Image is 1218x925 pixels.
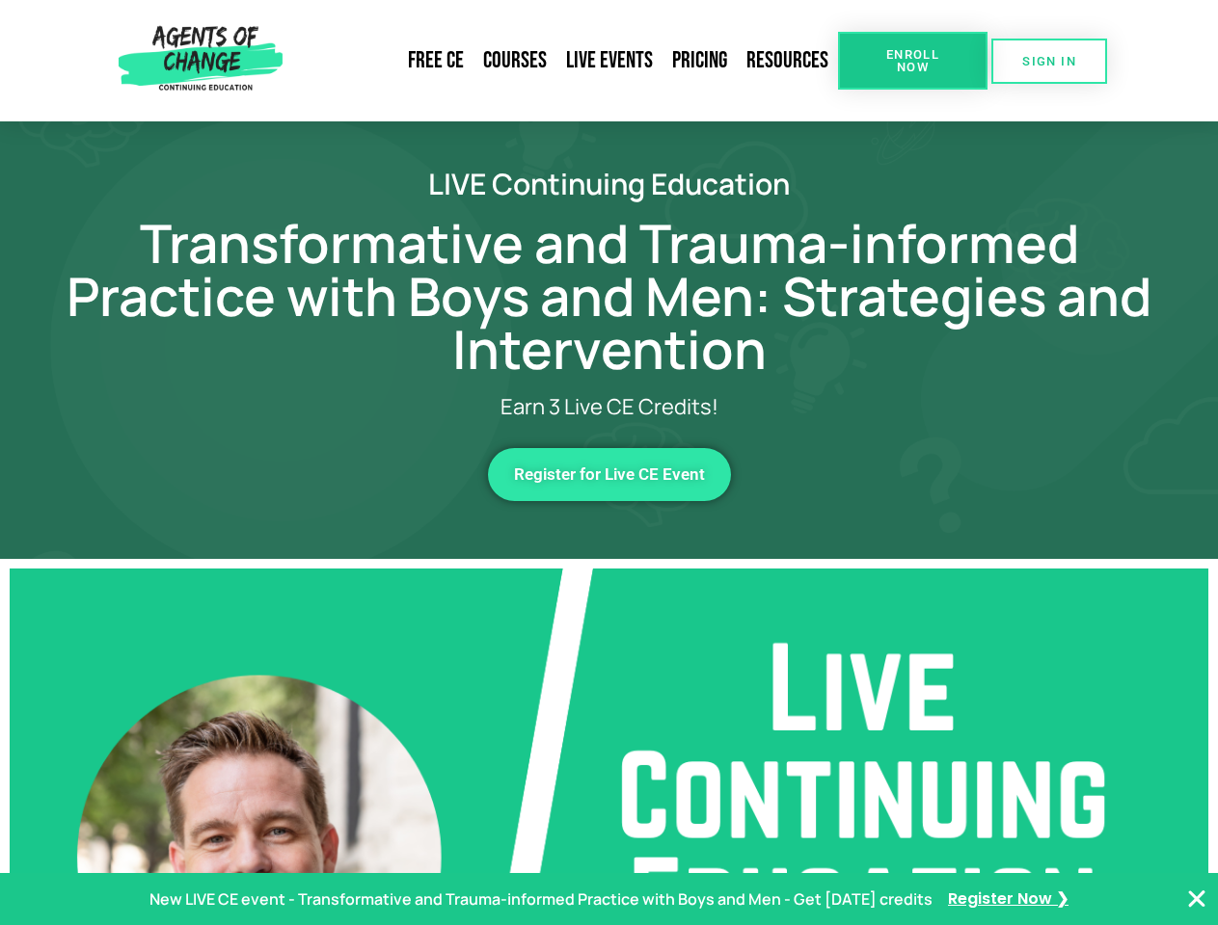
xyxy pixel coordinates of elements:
span: SIGN IN [1022,55,1076,67]
nav: Menu [290,39,838,83]
a: Courses [474,39,556,83]
a: Pricing [663,39,737,83]
a: Register Now ❯ [948,885,1069,913]
button: Close Banner [1185,887,1208,911]
span: Enroll Now [869,48,957,73]
a: Live Events [556,39,663,83]
a: SIGN IN [991,39,1107,84]
h2: LIVE Continuing Education [60,170,1159,198]
a: Register for Live CE Event [488,448,731,501]
h1: Transformative and Trauma-informed Practice with Boys and Men: Strategies and Intervention [60,217,1159,376]
a: Enroll Now [838,32,988,90]
p: New LIVE CE event - Transformative and Trauma-informed Practice with Boys and Men - Get [DATE] cr... [149,885,933,913]
a: Free CE [398,39,474,83]
span: Register for Live CE Event [514,466,705,483]
a: Resources [737,39,838,83]
p: Earn 3 Live CE Credits! [137,395,1082,419]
